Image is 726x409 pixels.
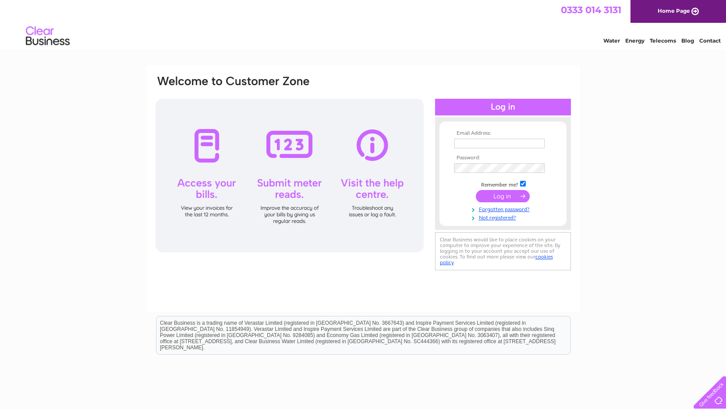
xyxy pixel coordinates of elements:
a: Telecoms [650,37,676,44]
a: Forgotten password? [454,204,554,213]
td: Remember me? [452,179,554,188]
a: Water [603,37,620,44]
a: Not registered? [454,213,554,221]
div: Clear Business would like to place cookies on your computer to improve your experience of the sit... [435,232,571,270]
a: cookies policy [440,254,553,265]
th: Email Address: [452,130,554,136]
a: Contact [699,37,721,44]
a: Blog [681,37,694,44]
a: Energy [625,37,645,44]
th: Password: [452,155,554,161]
a: 0333 014 3131 [561,4,621,15]
img: logo.png [25,23,70,50]
input: Submit [476,190,530,202]
div: Clear Business is a trading name of Verastar Limited (registered in [GEOGRAPHIC_DATA] No. 3667643... [156,5,570,43]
